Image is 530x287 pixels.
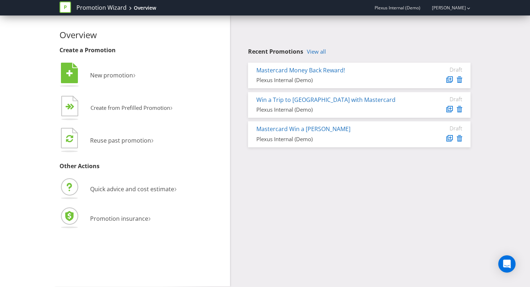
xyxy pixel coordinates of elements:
[90,104,170,111] span: Create from Prefilled Promotion
[59,215,151,223] a: Promotion insurance›
[256,76,408,84] div: Plexus Internal (Demo)
[174,182,177,194] span: ›
[148,212,151,224] span: ›
[419,66,462,73] div: Draft
[256,66,345,74] a: Mastercard Money Back Reward!
[59,30,225,40] h2: Overview
[66,69,73,77] tspan: 
[419,96,462,102] div: Draft
[134,4,156,12] div: Overview
[59,163,225,170] h3: Other Actions
[90,71,133,79] span: New promotion
[256,96,396,104] a: Win a Trip to [GEOGRAPHIC_DATA] with Mastercard
[59,185,177,193] a: Quick advice and cost estimate›
[256,125,350,133] a: Mastercard Win a [PERSON_NAME]
[66,134,73,143] tspan: 
[256,135,408,143] div: Plexus Internal (Demo)
[90,215,148,223] span: Promotion insurance
[59,47,225,54] h3: Create a Promotion
[59,94,173,123] button: Create from Prefilled Promotion›
[90,136,151,144] span: Reuse past promotion
[151,134,154,145] span: ›
[375,5,420,11] span: Plexus Internal (Demo)
[307,49,326,55] a: View all
[133,68,136,80] span: ›
[248,48,303,55] span: Recent Promotions
[70,103,75,110] tspan: 
[256,106,408,113] div: Plexus Internal (Demo)
[170,102,173,113] span: ›
[498,255,516,273] div: Open Intercom Messenger
[425,5,466,11] a: [PERSON_NAME]
[90,185,174,193] span: Quick advice and cost estimate
[76,4,127,12] a: Promotion Wizard
[419,125,462,131] div: Draft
